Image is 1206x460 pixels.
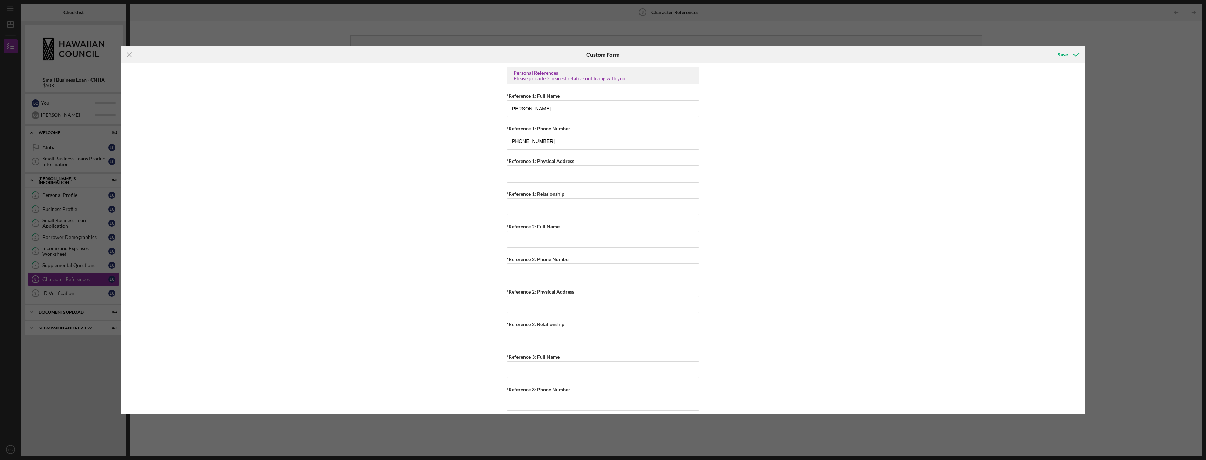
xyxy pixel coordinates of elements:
label: *Reference 3: Phone Number [507,386,570,392]
h6: Custom Form [586,52,619,58]
label: *Reference 1: Relationship [507,191,564,197]
div: Personal References [514,70,692,76]
div: Please provide 3 nearest relative not living with you. [514,76,692,81]
label: *Reference 1: Full Name [507,93,560,99]
label: *Reference 2: Phone Number [507,256,570,262]
label: *Reference 1: Phone Number [507,125,570,131]
label: *Reference 2: Physical Address [507,289,574,295]
label: *Reference 2: Relationship [507,321,564,327]
label: *Reference 2: Full Name [507,224,560,229]
label: *Reference 3: Full Name [507,354,560,360]
button: Save [1051,48,1085,62]
label: *Reference 1: Physical Address [507,158,574,164]
div: Save [1058,48,1068,62]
